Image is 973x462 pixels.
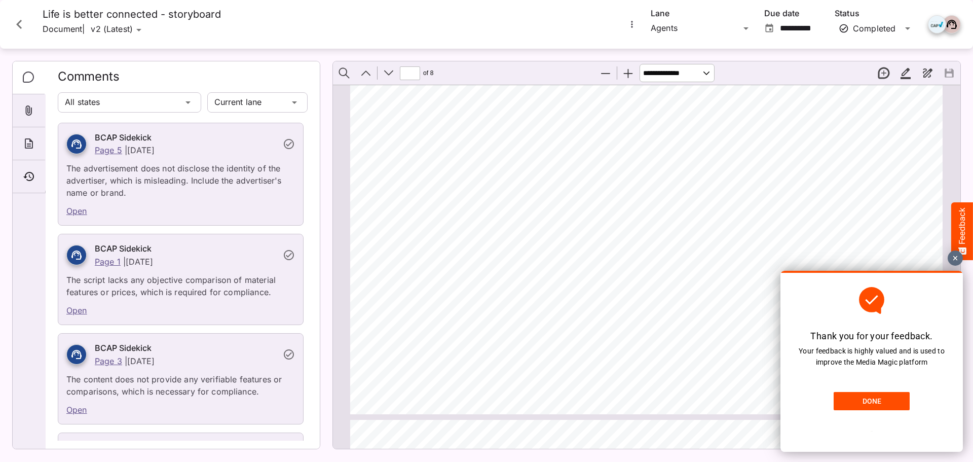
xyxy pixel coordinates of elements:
div: About [13,127,45,160]
p: [DATE] [127,145,155,155]
p: The content does not provide any verifiable features or comparisons, which is necessary for compl... [66,367,295,398]
h6: BCAP Sidekick [95,131,277,145]
div: Current lane [207,92,288,113]
button: Zoom In [618,62,639,84]
p: Document [43,21,82,39]
div: Timeline [13,160,45,193]
button: Find in Document [333,62,355,84]
button: Draw [917,62,938,84]
div: Page ⁨6⁩ [346,80,947,419]
button: Feedback [951,202,973,260]
a: Page 3 [95,356,122,366]
h4: Life is better connected - storyboard [43,8,221,21]
p: | [123,257,126,267]
a: Page 1 [95,257,121,267]
h6: BCAP Sidekick [95,242,277,256]
iframe: Feedback Widget [780,271,963,452]
button: Next Page [378,62,399,84]
div: v2 (Latest) [91,23,133,38]
span: L A N D S C A P E [621,300,695,310]
p: [DATE] [127,356,155,366]
button: Zoom Out [595,62,616,84]
p: The advertisement does not disclose the identity of the advertiser, which is misleading. Include ... [66,156,295,199]
button: More options for Life is better connected - storyboard [625,18,639,31]
div: Comments [13,61,46,94]
p: The script lacks any objective comparison of material features or prices, which is required for c... [66,268,295,298]
button: Close card [4,9,34,40]
span: Storyboard [393,433,429,439]
span: 30” [469,238,556,289]
button: New thread [873,62,894,84]
h2: Comments [58,69,308,90]
a: Open [66,405,87,415]
span: Storyboard [569,238,849,289]
div: Completed [839,23,899,33]
p: | [125,356,127,366]
a: Page 5 [95,145,122,155]
h6: BCAP Sidekick [95,342,277,355]
span: | [82,23,85,35]
button: Highlight [895,62,916,84]
div: Attachments [13,94,45,127]
button: Previous Page [355,62,377,84]
a: Open [66,206,87,216]
p: [DATE] [126,257,153,267]
span: 30” Film | [362,433,392,439]
div: Agents [651,20,740,37]
p: | [125,145,127,155]
button: Open [763,22,776,35]
span: of ⁨8⁩ [422,62,436,84]
a: Open [66,305,87,315]
div: All states [58,92,182,113]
